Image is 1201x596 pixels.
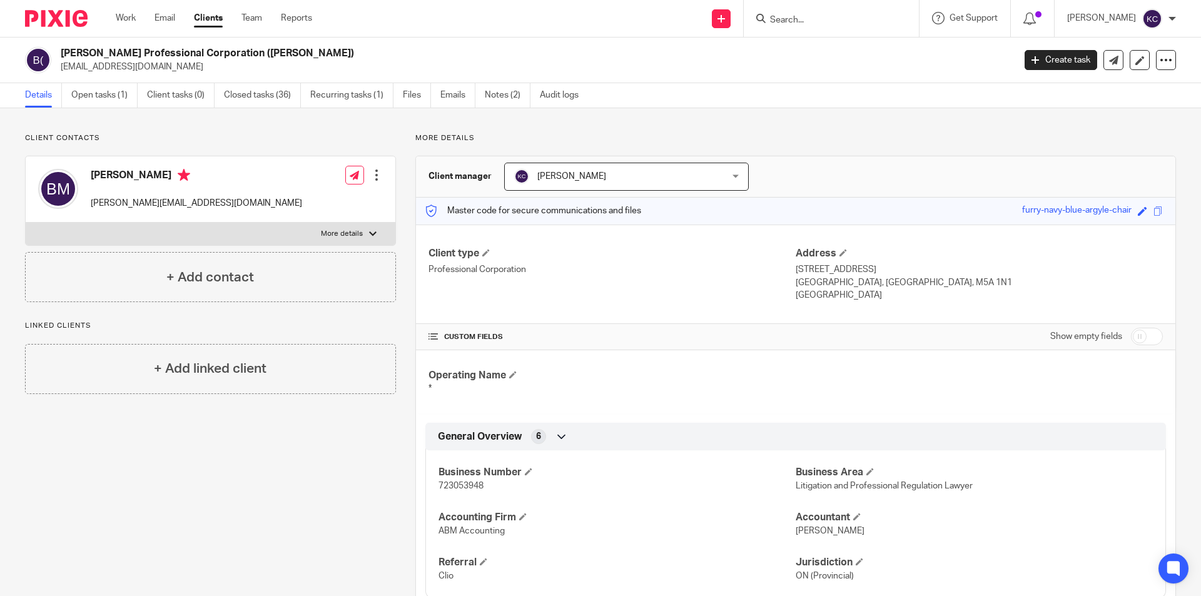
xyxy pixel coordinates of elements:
[438,466,796,479] h4: Business Number
[25,83,62,108] a: Details
[155,12,175,24] a: Email
[438,572,454,580] span: Clio
[438,527,505,535] span: ABM Accounting
[25,10,88,27] img: Pixie
[428,332,796,342] h4: CUSTOM FIELDS
[25,133,396,143] p: Client contacts
[536,430,541,443] span: 6
[438,430,522,443] span: General Overview
[438,482,484,490] span: 723053948
[425,205,641,217] p: Master code for secure communications and files
[321,229,363,239] p: More details
[224,83,301,108] a: Closed tasks (36)
[1022,204,1132,218] div: furry-navy-blue-argyle-chair
[116,12,136,24] a: Work
[438,556,796,569] h4: Referral
[38,169,78,209] img: svg%3E
[796,572,854,580] span: ON (Provincial)
[796,466,1153,479] h4: Business Area
[428,369,796,382] h4: Operating Name
[91,169,302,184] h4: [PERSON_NAME]
[241,12,262,24] a: Team
[403,83,431,108] a: Files
[91,197,302,210] p: [PERSON_NAME][EMAIL_ADDRESS][DOMAIN_NAME]
[540,83,588,108] a: Audit logs
[310,83,393,108] a: Recurring tasks (1)
[796,556,1153,569] h4: Jurisdiction
[61,61,1006,73] p: [EMAIL_ADDRESS][DOMAIN_NAME]
[147,83,215,108] a: Client tasks (0)
[485,83,530,108] a: Notes (2)
[440,83,475,108] a: Emails
[25,321,396,331] p: Linked clients
[428,170,492,183] h3: Client manager
[281,12,312,24] a: Reports
[796,511,1153,524] h4: Accountant
[178,169,190,181] i: Primary
[1050,330,1122,343] label: Show empty fields
[25,47,51,73] img: svg%3E
[1067,12,1136,24] p: [PERSON_NAME]
[1025,50,1097,70] a: Create task
[428,247,796,260] h4: Client type
[61,47,817,60] h2: [PERSON_NAME] Professional Corporation ([PERSON_NAME])
[537,172,606,181] span: [PERSON_NAME]
[428,263,796,276] p: Professional Corporation
[154,359,266,378] h4: + Add linked client
[796,289,1163,301] p: [GEOGRAPHIC_DATA]
[438,511,796,524] h4: Accounting Firm
[1142,9,1162,29] img: svg%3E
[796,276,1163,289] p: [GEOGRAPHIC_DATA], [GEOGRAPHIC_DATA], M5A 1N1
[194,12,223,24] a: Clients
[415,133,1176,143] p: More details
[769,15,881,26] input: Search
[71,83,138,108] a: Open tasks (1)
[166,268,254,287] h4: + Add contact
[796,482,973,490] span: Litigation and Professional Regulation Lawyer
[796,263,1163,276] p: [STREET_ADDRESS]
[950,14,998,23] span: Get Support
[514,169,529,184] img: svg%3E
[796,527,864,535] span: [PERSON_NAME]
[796,247,1163,260] h4: Address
